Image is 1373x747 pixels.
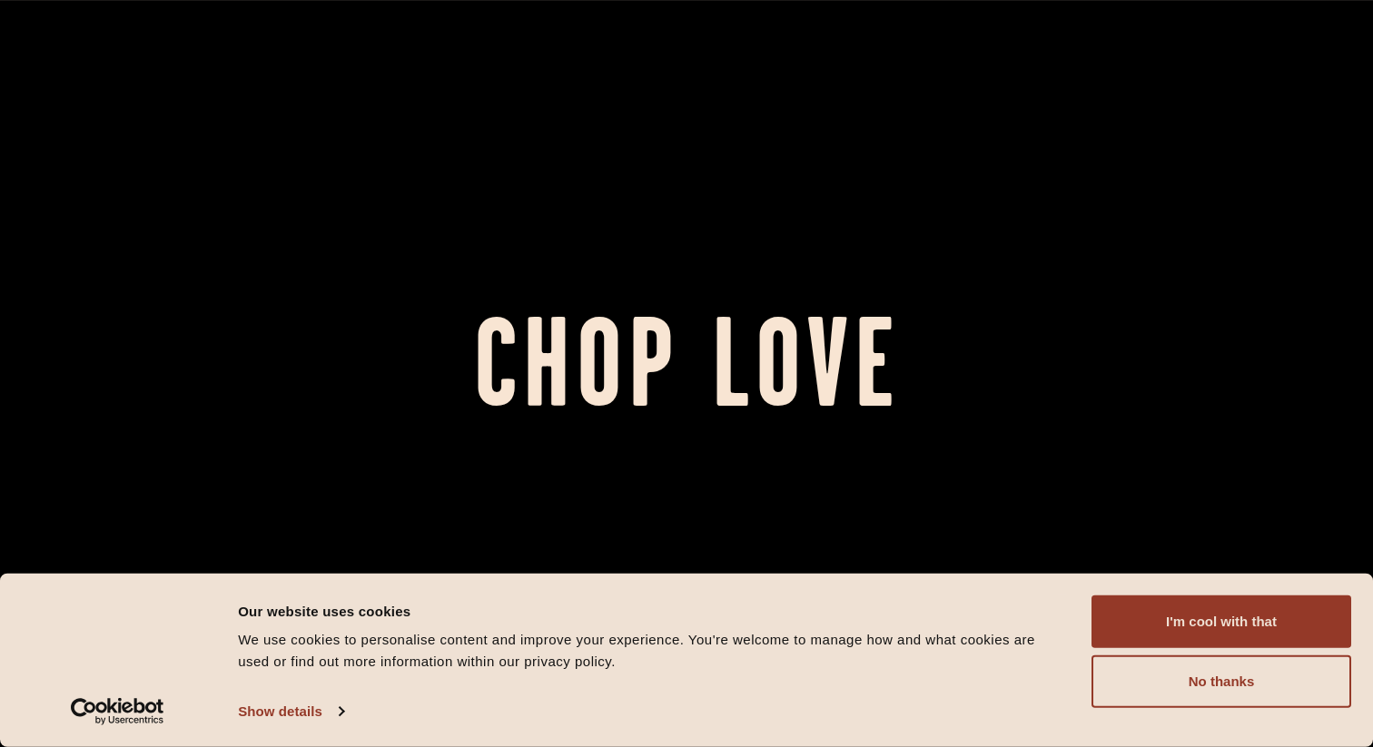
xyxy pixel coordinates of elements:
button: No thanks [1091,655,1351,708]
div: Our website uses cookies [238,600,1051,622]
a: Show details [238,698,343,725]
a: Usercentrics Cookiebot - opens in a new window [38,698,197,725]
button: I'm cool with that [1091,595,1351,648]
div: We use cookies to personalise content and improve your experience. You're welcome to manage how a... [238,629,1051,673]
